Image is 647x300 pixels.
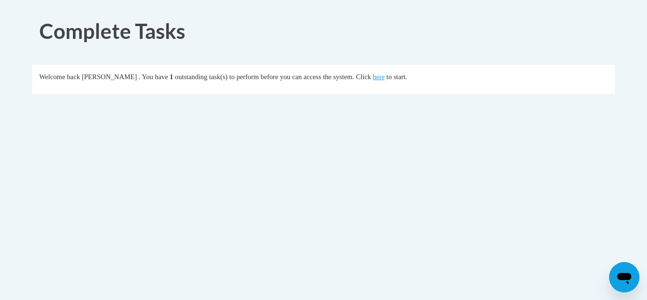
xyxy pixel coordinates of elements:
[139,73,168,81] span: . You have
[609,262,639,292] iframe: Button to launch messaging window
[175,73,371,81] span: outstanding task(s) to perform before you can access the system. Click
[170,73,173,81] span: 1
[82,73,137,81] span: [PERSON_NAME]
[39,18,185,43] span: Complete Tasks
[386,73,407,81] span: to start.
[39,73,80,81] span: Welcome back
[373,73,385,81] a: here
